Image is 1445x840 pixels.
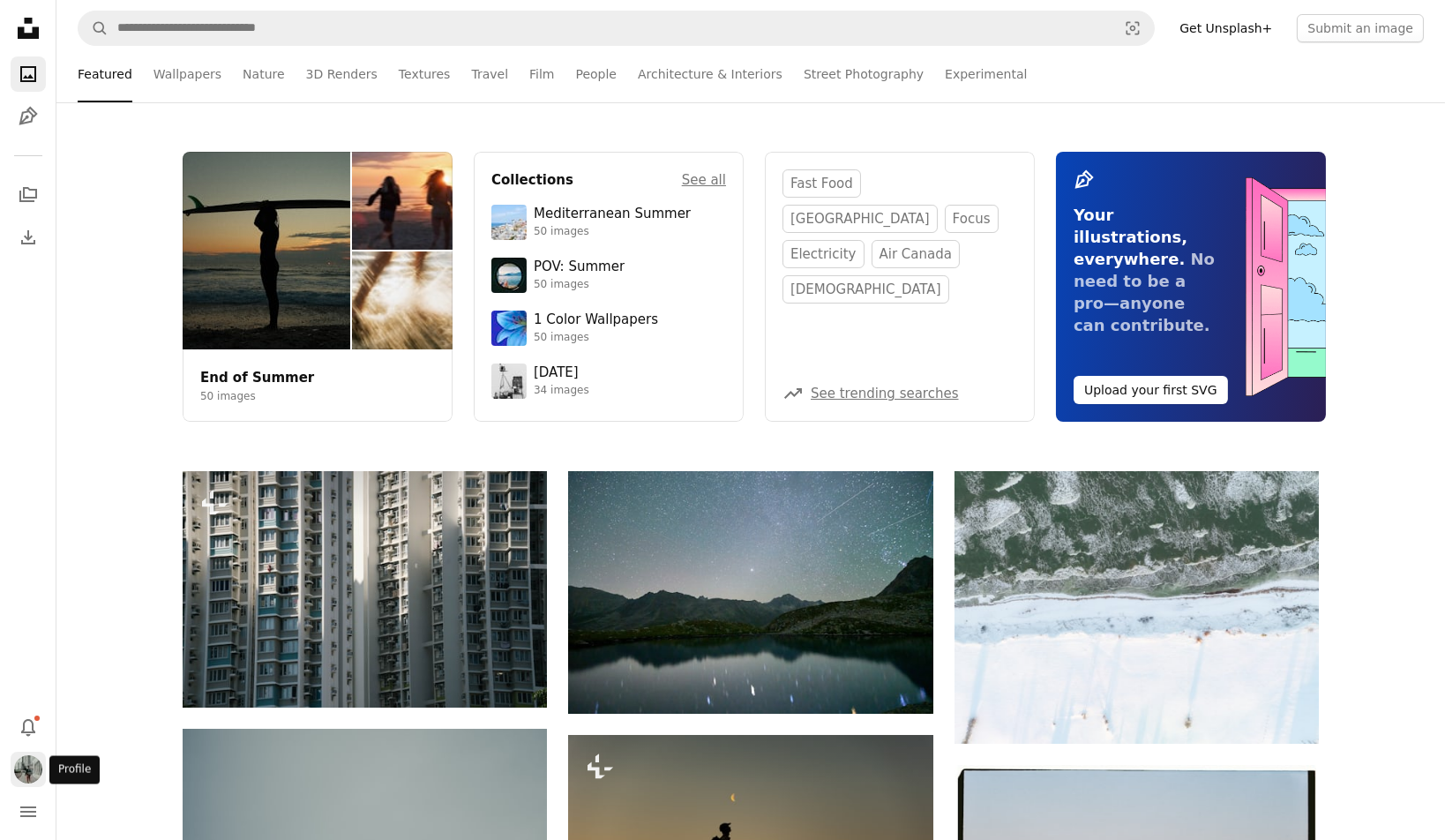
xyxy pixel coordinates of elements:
div: 50 images [534,225,691,239]
button: Notifications [11,709,46,745]
a: Snow covered landscape with frozen water [955,599,1319,615]
img: Snow covered landscape with frozen water [955,471,1319,744]
h4: Collections [491,169,573,191]
a: Mediterranean Summer50 images [491,205,726,240]
a: focus [945,205,999,233]
img: premium_photo-1688045582333-c8b6961773e0 [491,311,527,346]
button: Submit an image [1297,14,1424,42]
div: POV: Summer [534,259,625,276]
a: Home — Unsplash [11,11,46,49]
a: Travel [471,46,508,102]
div: [DATE] [534,364,589,382]
button: Profile [11,752,46,787]
a: Experimental [945,46,1027,102]
a: Wallpapers [153,46,221,102]
a: 1 Color Wallpapers50 images [491,311,726,346]
a: Photos [11,56,46,92]
div: 34 images [534,384,589,398]
span: Your illustrations, everywhere. [1074,206,1187,268]
div: 1 Color Wallpapers [534,311,658,329]
a: Collections [11,177,46,213]
a: fast food [782,169,861,198]
a: [GEOGRAPHIC_DATA] [782,205,938,233]
a: air canada [872,240,960,268]
a: electricity [782,240,865,268]
a: Street Photography [804,46,924,102]
a: 3D Renders [306,46,378,102]
a: POV: Summer50 images [491,258,726,293]
button: Search Unsplash [79,11,109,45]
a: Tall apartment buildings with many windows and balconies. [183,581,547,596]
a: See all [682,169,726,191]
a: Starry night sky over a calm mountain lake [568,584,932,600]
div: Mediterranean Summer [534,206,691,223]
img: Starry night sky over a calm mountain lake [568,471,932,714]
a: [DATE]34 images [491,364,726,399]
img: premium_photo-1753820185677-ab78a372b033 [491,258,527,293]
button: Upload your first SVG [1074,376,1228,404]
a: Architecture & Interiors [638,46,782,102]
img: photo-1682590564399-95f0109652fe [491,364,527,399]
a: Nature [243,46,284,102]
a: [DEMOGRAPHIC_DATA] [782,275,949,304]
a: Film [529,46,554,102]
a: End of Summer [200,370,314,386]
a: People [576,46,618,102]
div: 50 images [534,278,625,292]
img: Tall apartment buildings with many windows and balconies. [183,471,547,708]
a: Download History [11,220,46,255]
a: Illustrations [11,99,46,134]
a: Textures [399,46,451,102]
img: premium_photo-1688410049290-d7394cc7d5df [491,205,527,240]
a: Get Unsplash+ [1169,14,1283,42]
form: Find visuals sitewide [78,11,1155,46]
a: See trending searches [811,386,959,401]
button: Menu [11,794,46,829]
div: 50 images [534,331,658,345]
img: Avatar of user Surya Ahmad Pajar [14,755,42,784]
button: Visual search [1112,11,1154,45]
